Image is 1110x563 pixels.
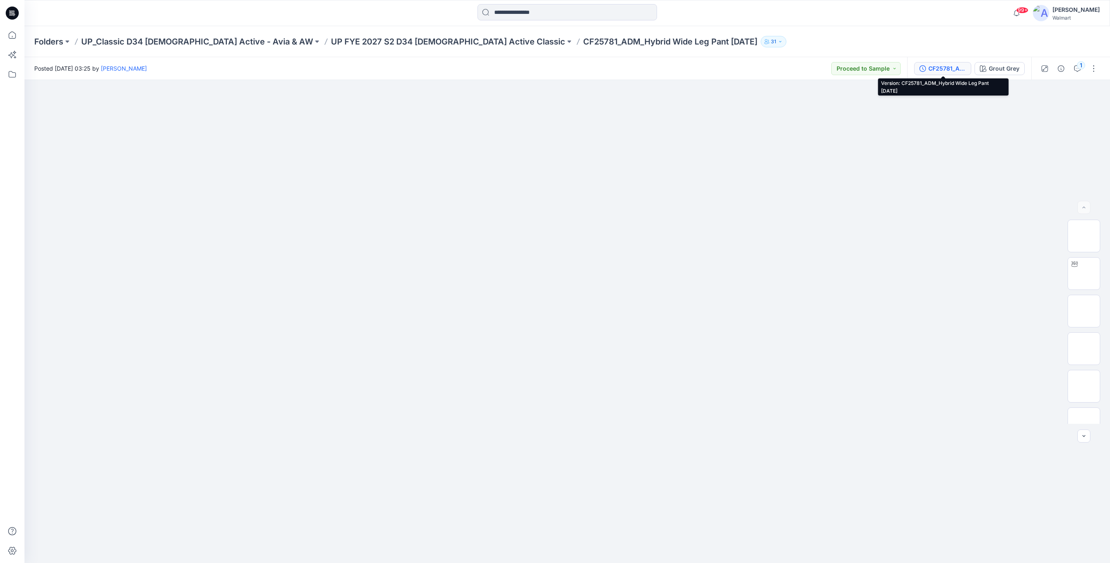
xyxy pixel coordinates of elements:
[928,64,966,73] div: CF25781_ADM_Hybrid Wide Leg Pant 24JUL25
[1077,61,1085,69] div: 1
[81,36,313,47] a: UP_Classic D34 [DEMOGRAPHIC_DATA] Active - Avia & AW
[1052,5,1100,15] div: [PERSON_NAME]
[1052,15,1100,21] div: Walmart
[914,62,971,75] button: CF25781_ADM_Hybrid Wide Leg Pant [DATE]
[34,36,63,47] a: Folders
[1071,62,1084,75] button: 1
[1054,62,1068,75] button: Details
[34,64,147,73] span: Posted [DATE] 03:25 by
[761,36,786,47] button: 31
[101,65,147,72] a: [PERSON_NAME]
[331,36,565,47] a: UP FYE 2027 S2 D34 [DEMOGRAPHIC_DATA] Active Classic
[583,36,757,47] p: CF25781_ADM_Hybrid Wide Leg Pant [DATE]
[1016,7,1028,13] span: 99+
[989,64,1019,73] div: Grout Grey
[771,37,776,46] p: 31
[1033,5,1049,21] img: avatar
[975,62,1025,75] button: Grout Grey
